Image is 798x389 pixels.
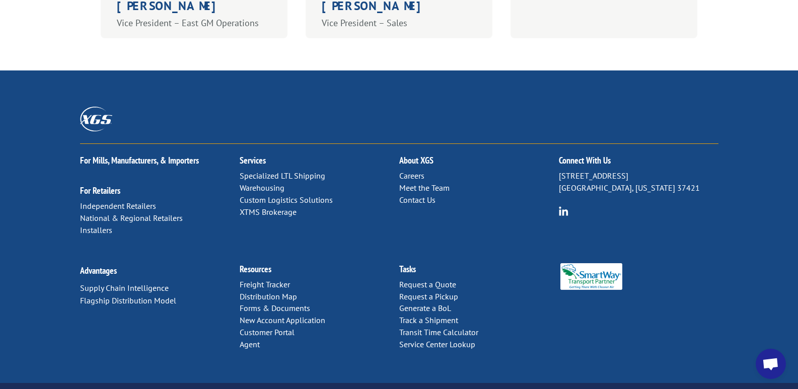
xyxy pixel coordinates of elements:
a: New Account Application [240,315,325,325]
a: Resources [240,263,271,275]
a: Flagship Distribution Model [80,295,176,305]
a: Specialized LTL Shipping [240,171,325,181]
img: Smartway_Logo [559,263,624,290]
a: Installers [80,225,112,235]
a: Request a Quote [399,279,456,289]
p: Vice President – Sales [322,17,477,29]
img: group-6 [559,206,568,216]
a: For Mills, Manufacturers, & Importers [80,154,199,166]
a: Custom Logistics Solutions [240,195,333,205]
a: National & Regional Retailers [80,213,183,223]
a: Request a Pickup [399,291,458,301]
a: Contact Us [399,195,436,205]
a: Careers [399,171,424,181]
a: Transit Time Calculator [399,327,478,337]
a: For Retailers [80,185,120,196]
a: Open chat [756,349,786,379]
img: XGS_Logos_ALL_2024_All_White [80,107,112,131]
a: Meet the Team [399,183,450,193]
a: Forms & Documents [240,303,310,313]
a: Warehousing [240,183,284,193]
a: Supply Chain Intelligence [80,283,169,293]
a: Service Center Lookup [399,339,475,349]
a: Generate a BoL [399,303,451,313]
h2: Tasks [399,265,559,279]
h2: Connect With Us [559,156,718,170]
a: XTMS Brokerage [240,207,297,217]
a: Advantages [80,265,117,276]
a: Freight Tracker [240,279,290,289]
a: Track a Shipment [399,315,458,325]
p: [STREET_ADDRESS] [GEOGRAPHIC_DATA], [US_STATE] 37421 [559,170,718,194]
a: Customer Portal [240,327,295,337]
a: About XGS [399,154,433,166]
p: Vice President – East GM Operations [117,17,272,29]
a: Services [240,154,266,166]
a: Independent Retailers [80,201,156,211]
a: Agent [240,339,260,349]
a: Distribution Map [240,291,297,301]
